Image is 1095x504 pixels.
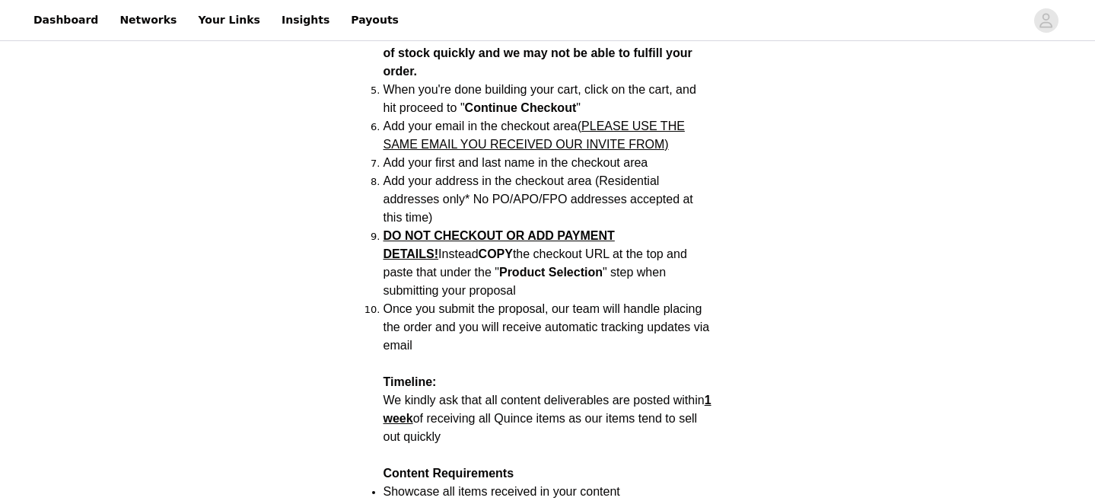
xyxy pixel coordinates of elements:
a: Payouts [342,3,408,37]
span: Add your email in the checkout area [384,120,685,151]
div: avatar [1039,8,1053,33]
span: Add your address in the checkout area (Residential addresses only* No PO/APO/FPO addresses accept... [384,174,693,224]
span: Add your first and last name in the checkout area [384,156,648,169]
u: 1 week [384,394,711,425]
strong: COPY [479,247,513,260]
strong: Timeline: [384,375,437,388]
strong: Continue Checkout [465,101,577,114]
span: When you're done building your cart, click on the cart, and hit proceed to " " [384,83,696,114]
a: Networks [110,3,186,37]
a: Insights [272,3,339,37]
span: Showcase all items received in your content [384,485,620,498]
span: Instead the checkout URL at the top and paste that under the " " step when submitting your proposal [384,229,687,297]
span: (PLEASE USE THE SAME EMAIL YOU RECEIVED OUR INVITE FROM) [384,120,685,151]
a: Your Links [189,3,269,37]
a: Dashboard [24,3,107,37]
strong: Content Requirements [384,467,514,480]
strong: Product Selection [499,266,603,279]
span: We kindly ask that all content deliverables are posted within of receiving all Quince items as ou... [384,394,711,443]
span: Once you submit the proposal, our team will handle placing the order and you will receive automat... [384,302,710,352]
span: DO NOT CHECKOUT OR ADD PAYMENT DETAILS! [384,229,615,260]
